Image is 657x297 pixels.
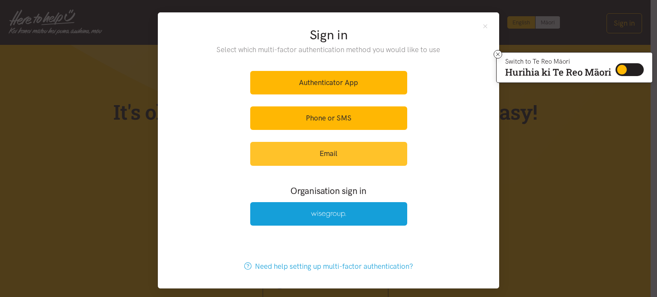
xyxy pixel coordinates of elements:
h2: Sign in [199,26,458,44]
button: Close [482,23,489,30]
p: Select which multi-factor authentication method you would like to use [199,44,458,56]
p: Hurihia ki Te Reo Māori [505,68,611,76]
h3: Organisation sign in [227,185,430,197]
a: Email [250,142,407,165]
p: Switch to Te Reo Māori [505,59,611,64]
img: Wise Group [311,211,346,218]
a: Authenticator App [250,71,407,94]
a: Phone or SMS [250,106,407,130]
a: Need help setting up multi-factor authentication? [235,255,422,278]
